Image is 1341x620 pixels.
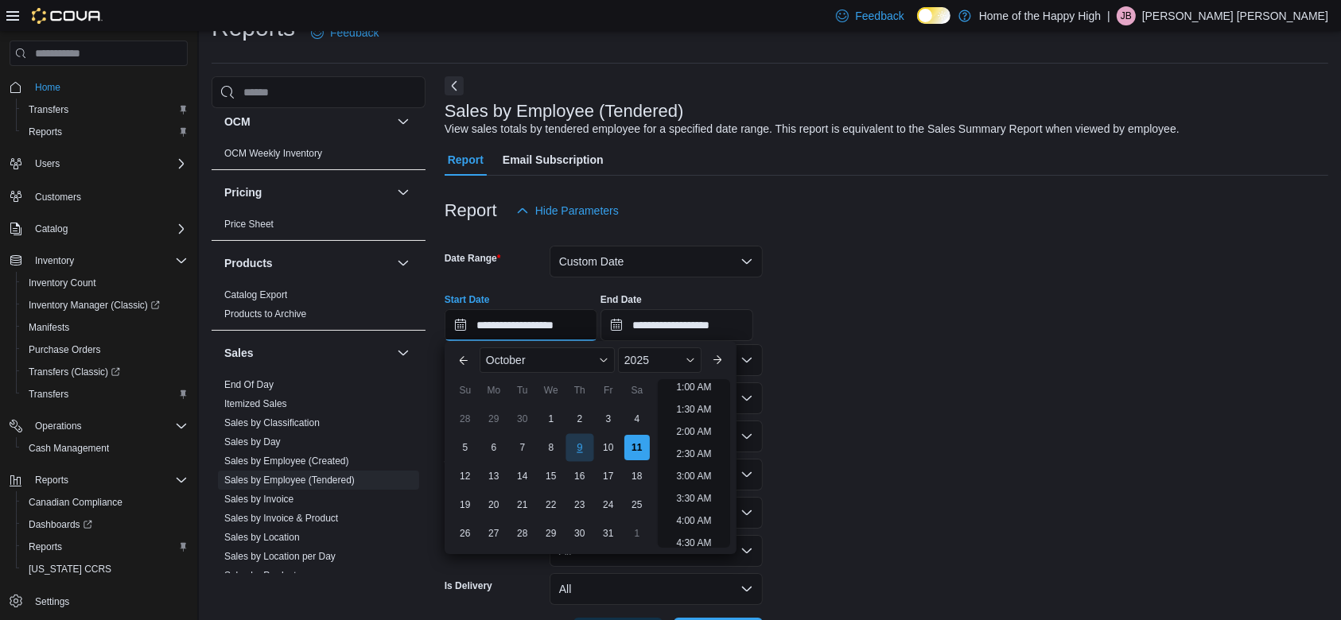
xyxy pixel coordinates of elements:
[22,122,68,141] a: Reports
[16,99,194,121] button: Transfers
[538,378,564,403] div: We
[453,406,478,432] div: day-28
[22,560,118,579] a: [US_STATE] CCRS
[224,378,274,391] span: End Of Day
[538,435,564,460] div: day-8
[29,442,109,455] span: Cash Management
[624,435,650,460] div: day-11
[29,186,188,206] span: Customers
[29,471,75,490] button: Reports
[538,492,564,517] div: day-22
[3,590,194,613] button: Settings
[22,273,188,293] span: Inventory Count
[481,378,507,403] div: Mo
[16,513,194,536] a: Dashboards
[445,121,1180,138] div: View sales totals by tendered employee for a specified date range. This report is equivalent to t...
[503,144,604,176] span: Email Subscription
[1117,6,1136,25] div: Jackson Brunet
[224,219,274,230] a: Price Sheet
[29,154,66,173] button: Users
[567,406,593,432] div: day-2
[480,347,615,373] div: Button. Open the month selector. October is currently selected.
[445,102,684,121] h3: Sales by Employee (Tendered)
[16,121,194,143] button: Reports
[481,406,507,432] div: day-29
[16,558,194,580] button: [US_STATE] CCRS
[670,444,717,463] li: 2:30 AM
[453,492,478,517] div: day-19
[445,201,497,220] h3: Report
[22,537,188,556] span: Reports
[1121,6,1132,25] span: JB
[538,463,564,489] div: day-15
[29,541,62,553] span: Reports
[917,24,918,25] span: Dark Mode
[29,78,67,97] a: Home
[394,254,413,273] button: Products
[224,184,391,200] button: Pricing
[305,17,385,48] a: Feedback
[22,100,75,119] a: Transfers
[29,251,188,270] span: Inventory
[29,251,80,270] button: Inventory
[224,289,287,300] a: Catalog Export
[22,296,188,315] span: Inventory Manager (Classic)
[3,218,194,240] button: Catalog
[22,560,188,579] span: Washington CCRS
[596,521,621,546] div: day-31
[22,318,188,337] span: Manifests
[224,417,320,429] span: Sales by Classification
[535,203,619,219] span: Hide Parameters
[486,354,526,366] span: October
[510,435,535,460] div: day-7
[917,7,950,24] input: Dark Mode
[212,144,426,169] div: OCM
[22,493,129,512] a: Canadian Compliance
[224,455,349,467] a: Sales by Employee (Created)
[445,252,501,265] label: Date Range
[224,532,300,543] a: Sales by Location
[550,246,763,277] button: Custom Date
[510,195,625,227] button: Hide Parameters
[550,573,763,605] button: All
[22,122,188,141] span: Reports
[624,378,650,403] div: Sa
[224,218,274,231] span: Price Sheet
[596,463,621,489] div: day-17
[212,215,426,240] div: Pricing
[224,255,391,271] button: Products
[224,308,306,320] a: Products to Archive
[16,536,194,558] button: Reports
[224,531,300,544] span: Sales by Location
[22,100,188,119] span: Transfers
[670,400,717,419] li: 1:30 AM
[29,188,87,207] a: Customers
[35,474,68,486] span: Reports
[224,455,349,467] span: Sales by Employee (Created)
[3,250,194,272] button: Inventory
[224,255,273,271] h3: Products
[1107,6,1110,25] p: |
[224,114,391,130] button: OCM
[510,406,535,432] div: day-30
[29,219,74,238] button: Catalog
[35,157,60,170] span: Users
[224,308,306,320] span: Products to Archive
[445,76,464,95] button: Next
[445,309,597,341] input: Press the down key to enter a popover containing a calendar. Press the escape key to close the po...
[670,533,717,552] li: 4:30 AM
[330,25,379,41] span: Feedback
[740,430,753,443] button: Open list of options
[29,417,188,436] span: Operations
[224,513,338,524] a: Sales by Invoice & Product
[624,492,650,517] div: day-25
[29,154,188,173] span: Users
[224,345,254,361] h3: Sales
[596,378,621,403] div: Fr
[22,340,107,359] a: Purchase Orders
[22,385,75,404] a: Transfers
[29,366,120,378] span: Transfers (Classic)
[224,379,274,390] a: End Of Day
[224,436,281,448] span: Sales by Day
